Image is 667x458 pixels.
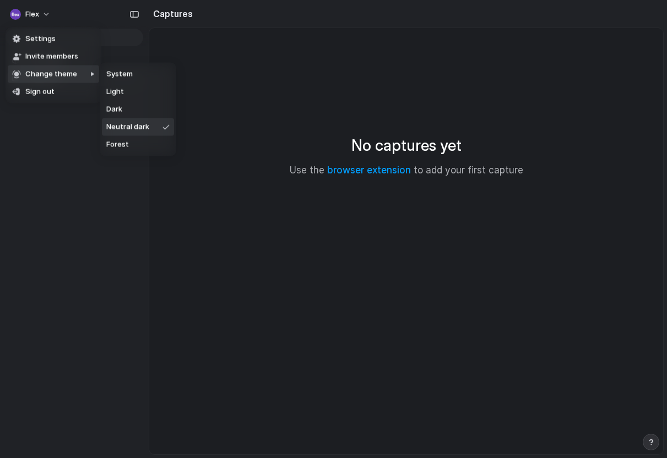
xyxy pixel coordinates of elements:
[106,104,122,115] span: Dark
[106,86,124,97] span: Light
[106,139,129,150] span: Forest
[25,69,77,80] span: Change theme
[25,86,55,97] span: Sign out
[25,34,56,45] span: Settings
[106,69,133,80] span: System
[106,122,149,133] span: Neutral dark
[25,51,78,62] span: Invite members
